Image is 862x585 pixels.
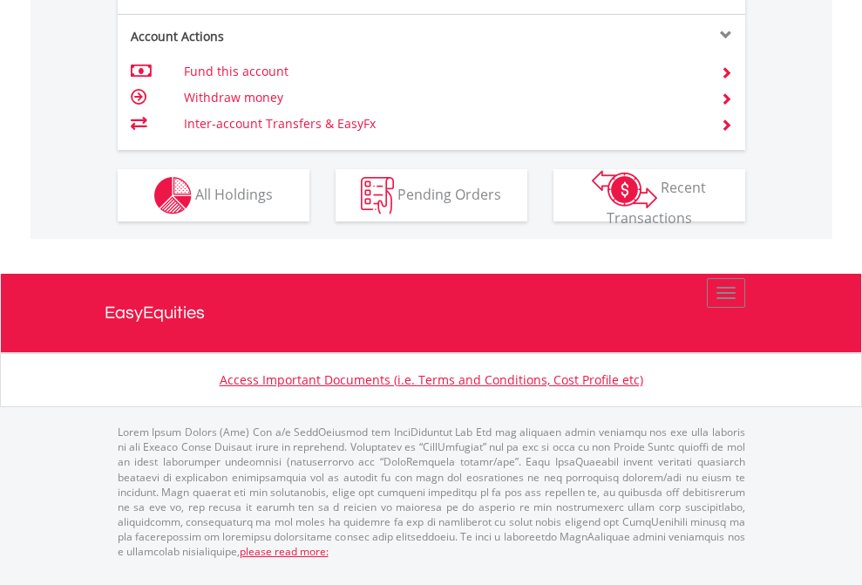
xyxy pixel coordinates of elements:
[118,28,431,45] div: Account Actions
[336,169,527,221] button: Pending Orders
[592,170,657,208] img: transactions-zar-wht.png
[118,425,745,559] p: Lorem Ipsum Dolors (Ame) Con a/e SeddOeiusmod tem InciDiduntut Lab Etd mag aliquaen admin veniamq...
[184,85,699,111] td: Withdraw money
[397,184,501,203] span: Pending Orders
[240,544,329,559] a: please read more:
[184,58,699,85] td: Fund this account
[195,184,273,203] span: All Holdings
[118,169,309,221] button: All Holdings
[105,274,758,352] a: EasyEquities
[553,169,745,221] button: Recent Transactions
[184,111,699,137] td: Inter-account Transfers & EasyFx
[220,371,643,388] a: Access Important Documents (i.e. Terms and Conditions, Cost Profile etc)
[154,177,192,214] img: holdings-wht.png
[361,177,394,214] img: pending_instructions-wht.png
